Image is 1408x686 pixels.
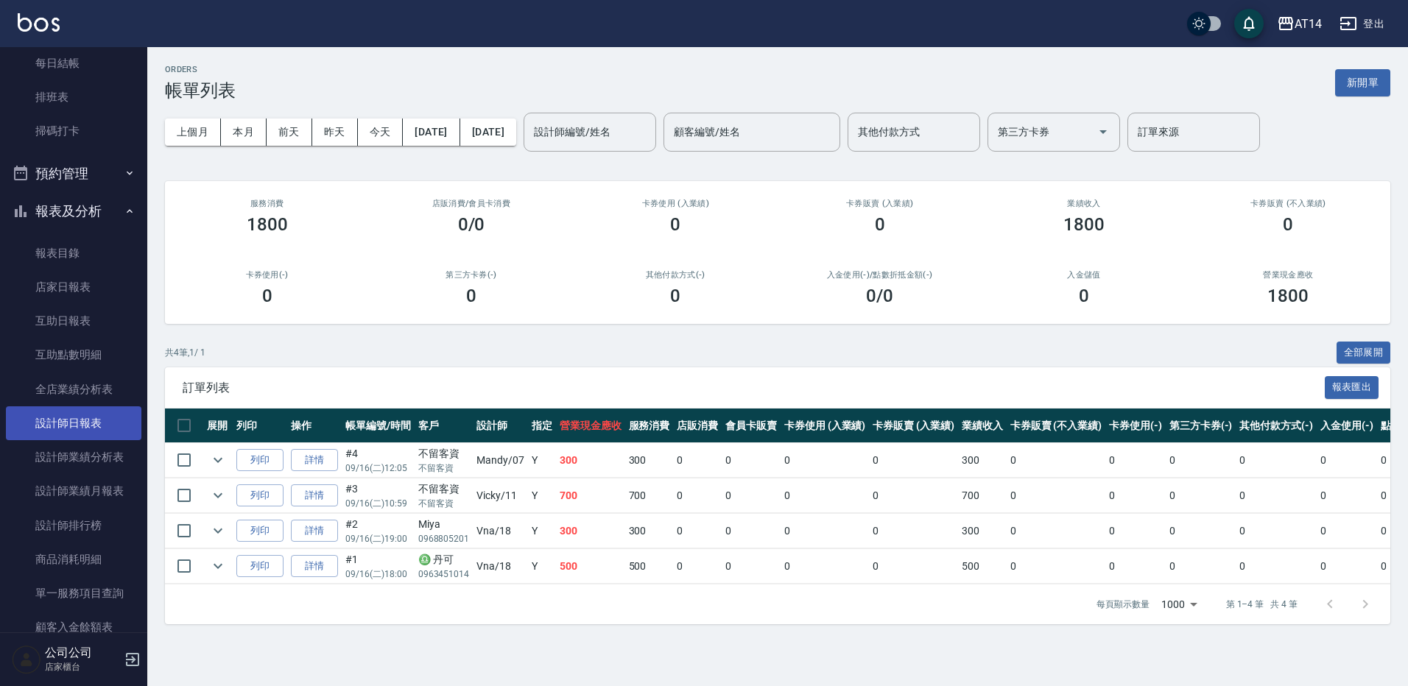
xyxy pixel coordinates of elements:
[1166,443,1236,478] td: 0
[1097,598,1150,611] p: 每頁顯示數量
[473,409,528,443] th: 設計師
[1271,9,1328,39] button: AT14
[165,119,221,146] button: 上個月
[1091,120,1115,144] button: Open
[1166,478,1236,513] td: 0
[1317,549,1377,584] td: 0
[1236,443,1317,478] td: 0
[6,576,141,610] a: 單一服務項目查詢
[781,443,870,478] td: 0
[869,549,958,584] td: 0
[1317,409,1377,443] th: 入金使用(-)
[781,478,870,513] td: 0
[1105,549,1166,584] td: 0
[795,199,964,208] h2: 卡券販賣 (入業績)
[1007,409,1105,443] th: 卡券販賣 (不入業績)
[236,449,284,472] button: 列印
[556,409,625,443] th: 營業現金應收
[528,443,556,478] td: Y
[387,199,555,208] h2: 店販消費 /會員卡消費
[1007,478,1105,513] td: 0
[1317,478,1377,513] td: 0
[418,481,470,497] div: 不留客資
[12,645,41,674] img: Person
[722,443,781,478] td: 0
[556,478,625,513] td: 700
[342,478,415,513] td: #3
[673,478,722,513] td: 0
[418,567,470,581] p: 0963451014
[1234,9,1264,38] button: save
[1283,214,1293,235] h3: 0
[460,119,516,146] button: [DATE]
[625,549,674,584] td: 500
[165,346,205,359] p: 共 4 筆, 1 / 1
[1337,342,1391,364] button: 全部展開
[1105,443,1166,478] td: 0
[45,660,120,673] p: 店家櫃台
[958,409,1007,443] th: 業績收入
[1079,286,1089,306] h3: 0
[6,610,141,644] a: 顧客入金餘額表
[795,270,964,280] h2: 入金使用(-) /點數折抵金額(-)
[6,114,141,148] a: 掃碼打卡
[1317,443,1377,478] td: 0
[673,514,722,548] td: 0
[291,449,338,472] a: 詳情
[1007,514,1105,548] td: 0
[418,446,470,462] div: 不留客資
[1105,514,1166,548] td: 0
[6,236,141,270] a: 報表目錄
[6,338,141,372] a: 互助點數明細
[207,484,229,506] button: expand row
[403,119,460,146] button: [DATE]
[869,478,958,513] td: 0
[1236,549,1317,584] td: 0
[958,549,1007,584] td: 500
[1105,478,1166,513] td: 0
[236,484,284,507] button: 列印
[1334,10,1390,38] button: 登出
[1236,478,1317,513] td: 0
[291,555,338,578] a: 詳情
[1335,75,1390,89] a: 新開單
[418,552,470,567] div: ♎ 丹可
[291,520,338,542] a: 詳情
[866,286,893,306] h3: 0 /0
[1236,514,1317,548] td: 0
[207,555,229,577] button: expand row
[342,409,415,443] th: 帳單編號/時間
[958,443,1007,478] td: 300
[625,443,674,478] td: 300
[6,270,141,304] a: 店家日報表
[673,549,722,584] td: 0
[473,478,528,513] td: Vicky /11
[18,13,60,32] img: Logo
[342,443,415,478] td: #4
[781,409,870,443] th: 卡券使用 (入業績)
[722,514,781,548] td: 0
[6,440,141,474] a: 設計師業績分析表
[869,514,958,548] td: 0
[556,514,625,548] td: 300
[1166,549,1236,584] td: 0
[999,270,1168,280] h2: 入金儲值
[1204,270,1373,280] h2: 營業現金應收
[556,549,625,584] td: 500
[528,409,556,443] th: 指定
[1267,286,1309,306] h3: 1800
[1317,514,1377,548] td: 0
[236,520,284,542] button: 列印
[1335,69,1390,96] button: 新開單
[958,478,1007,513] td: 700
[287,409,342,443] th: 操作
[869,443,958,478] td: 0
[1155,584,1203,624] div: 1000
[418,462,470,475] p: 不留客資
[6,406,141,440] a: 設計師日報表
[670,214,680,235] h3: 0
[625,514,674,548] td: 300
[345,532,411,545] p: 09/16 (二) 19:00
[6,304,141,338] a: 互助日報表
[6,192,141,230] button: 報表及分析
